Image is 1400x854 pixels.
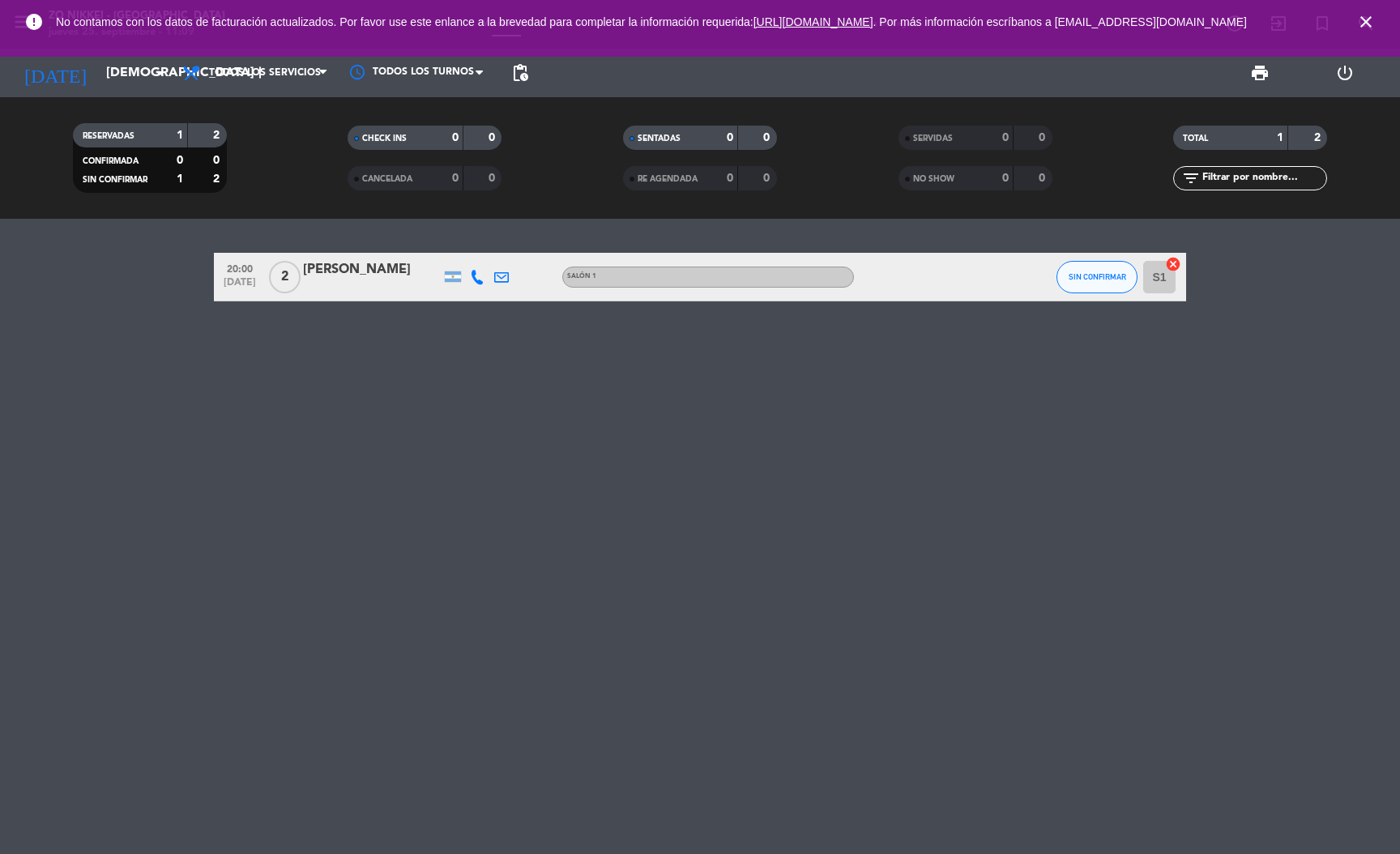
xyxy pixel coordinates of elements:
[56,15,1247,28] span: No contamos con los datos de facturación actualizados. Por favor use este enlance a la brevedad p...
[1303,49,1388,97] div: LOG OUT
[83,157,139,165] span: CONFIRMADA
[1165,256,1181,272] i: cancel
[1201,169,1326,187] input: Filtrar por nombre...
[452,132,459,143] strong: 0
[638,135,681,143] span: SENTADAS
[177,155,183,166] strong: 0
[1002,173,1009,184] strong: 0
[567,273,596,280] span: Salón 1
[1002,132,1009,143] strong: 0
[1250,63,1270,83] span: print
[1039,132,1048,143] strong: 0
[727,173,733,184] strong: 0
[177,173,183,185] strong: 1
[1356,12,1376,32] i: close
[1069,272,1126,281] span: SIN CONFIRMAR
[763,132,773,143] strong: 0
[510,63,530,83] span: pending_actions
[362,135,407,143] span: CHECK INS
[12,55,98,91] i: [DATE]
[209,67,321,79] span: Todos los servicios
[83,132,134,140] span: RESERVADAS
[1277,132,1283,143] strong: 1
[213,155,223,166] strong: 0
[220,258,260,277] span: 20:00
[303,259,441,280] div: [PERSON_NAME]
[873,15,1247,28] a: . Por más información escríbanos a [EMAIL_ADDRESS][DOMAIN_NAME]
[220,277,260,296] span: [DATE]
[177,130,183,141] strong: 1
[83,176,147,184] span: SIN CONFIRMAR
[213,130,223,141] strong: 2
[913,135,953,143] span: SERVIDAS
[763,173,773,184] strong: 0
[24,12,44,32] i: error
[1056,261,1137,293] button: SIN CONFIRMAR
[753,15,873,28] a: [URL][DOMAIN_NAME]
[1039,173,1048,184] strong: 0
[1183,135,1208,143] span: TOTAL
[489,173,498,184] strong: 0
[1314,132,1324,143] strong: 2
[1181,169,1201,188] i: filter_list
[269,261,301,293] span: 2
[489,132,498,143] strong: 0
[213,173,223,185] strong: 2
[638,175,698,183] span: RE AGENDADA
[452,173,459,184] strong: 0
[727,132,733,143] strong: 0
[913,175,954,183] span: NO SHOW
[151,63,170,83] i: arrow_drop_down
[362,175,412,183] span: CANCELADA
[1335,63,1355,83] i: power_settings_new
